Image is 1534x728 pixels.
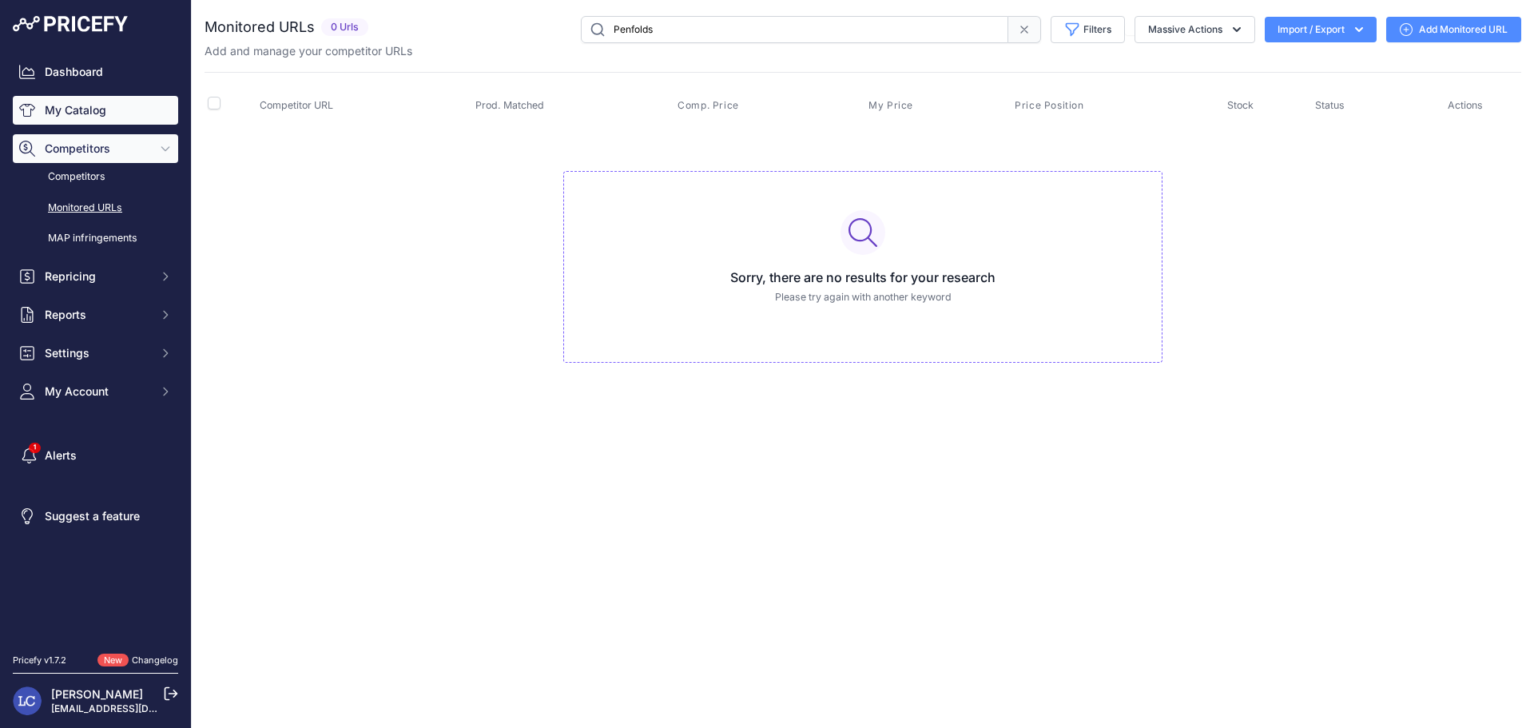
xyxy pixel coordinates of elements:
a: Add Monitored URL [1386,17,1521,42]
h2: Monitored URLs [205,16,315,38]
button: Comp. Price [678,99,742,112]
a: My Catalog [13,96,178,125]
a: [PERSON_NAME] [51,687,143,701]
button: My Account [13,377,178,406]
a: [EMAIL_ADDRESS][DOMAIN_NAME] [51,702,218,714]
button: Competitors [13,134,178,163]
button: Massive Actions [1135,16,1255,43]
button: My Price [868,99,916,112]
button: Settings [13,339,178,368]
button: Repricing [13,262,178,291]
a: MAP infringements [13,225,178,253]
span: Competitor URL [260,99,333,111]
button: Import / Export [1265,17,1377,42]
span: Status [1315,99,1345,111]
button: Reports [13,300,178,329]
span: New [97,654,129,667]
a: Alerts [13,441,178,470]
span: Reports [45,307,149,323]
button: Price Position [1015,99,1087,112]
div: Pricefy v1.7.2 [13,654,66,667]
span: My Account [45,384,149,400]
button: Filters [1051,16,1125,43]
span: Price Position [1015,99,1083,112]
a: Suggest a feature [13,502,178,531]
span: Competitors [45,141,149,157]
span: Prod. Matched [475,99,544,111]
p: Add and manage your competitor URLs [205,43,412,59]
a: Competitors [13,163,178,191]
a: Changelog [132,654,178,666]
img: Pricefy Logo [13,16,128,32]
input: Search [581,16,1008,43]
a: Monitored URLs [13,194,178,222]
span: 0 Urls [321,18,368,37]
span: Actions [1448,99,1483,111]
span: Repricing [45,269,149,284]
span: Comp. Price [678,99,739,112]
h3: Sorry, there are no results for your research [577,268,1149,287]
span: Settings [45,345,149,361]
a: Dashboard [13,58,178,86]
span: Stock [1227,99,1254,111]
nav: Sidebar [13,58,178,635]
p: Please try again with another keyword [577,290,1149,305]
span: My Price [868,99,913,112]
